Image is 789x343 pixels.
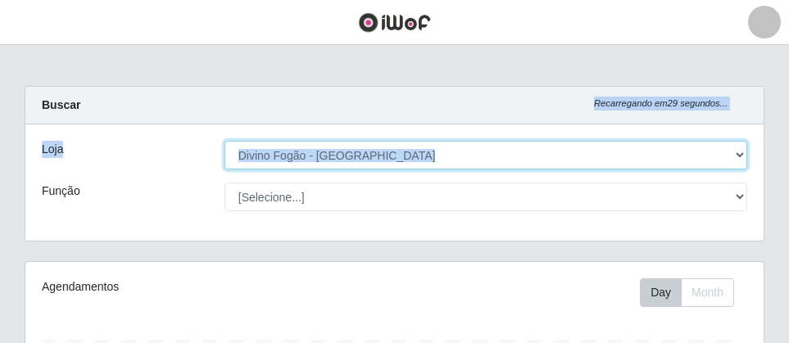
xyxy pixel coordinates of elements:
button: Day [640,278,682,307]
button: Month [681,278,734,307]
div: First group [640,278,734,307]
strong: Buscar [42,98,80,111]
i: Recarregando em 29 segundos... [594,98,728,108]
img: CoreUI Logo [358,12,431,33]
label: Loja [42,141,63,158]
div: Agendamentos [42,278,321,296]
div: Toolbar with button groups [640,278,747,307]
label: Função [42,183,80,200]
